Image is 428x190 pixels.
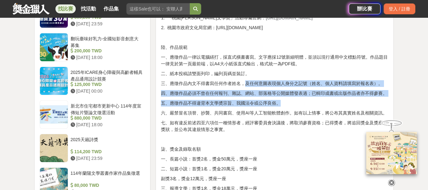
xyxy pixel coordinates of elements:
[71,88,143,95] div: [DATE] 00:00
[161,120,388,133] p: 七、如有違反前述四至六項任一種情形者，經評審委員會決議後，將取消參賽資格；已得獎者，將追回獎金及獎座或獎狀，並公布其違規情形之事實。
[71,136,143,148] div: 2025天籟詩獎
[71,103,143,115] div: 新北市住宅都市更新中心 114年度宣傳短片暨論文徵選活動
[40,100,145,129] a: 新北市住宅都市更新中心 114年度宣傳短片暨論文徵選活動 880,000 TWD [DATE] 18:00
[161,90,388,97] p: 四、應徵作品必須不曾在任何報刊、雜誌、網站、部落格等公開媒體發表過；已輯印成書或出版作品者亦不得參賽。
[71,21,143,27] div: [DATE] 23:59
[161,54,388,67] p: 一、應徵作品一律以電腦繕打，採直式橫書書寫。文字應採12號新細明體，並須以現行通用中文標點符號。作品題目一律見於第一頁最前端，以A4大小紙張直式輸出，格式統一為PDF檔。
[55,4,76,13] a: 找比賽
[78,4,99,13] a: 找活動
[71,54,143,61] div: [DATE] 18:00
[71,36,143,48] div: 翻玩臺味好乳力-全國短影音創意大募集
[161,175,388,182] p: 副獎3名，獎金12萬元，獎座一座
[71,121,143,128] div: [DATE] 18:00
[40,134,145,162] a: 2025天籟詩獎 114,200 TWD [DATE] 23:59
[161,110,388,116] p: 六、嚴禁冒名頂替、抄襲、共同書寫、使用AI等人工智能軟體創作。如有以上情事，將公布其真實姓名及相關資訊。
[101,4,121,13] a: 作品集
[349,3,380,14] a: 辦比賽
[161,44,388,51] p: 陸、作品規範
[161,80,388,87] p: 三、應徵作品內文不得書寫任何作者姓名，及任何意圖表現個人身分之記號（姓名、個人資料請填寫於報名表）。
[161,146,388,153] p: 柒、獎金及錄取名額
[71,170,143,182] div: 114年蘭陽文學叢書作家作品集徵選
[40,33,145,62] a: 翻玩臺味好乳力-全國短影音創意大募集 200,000 TWD [DATE] 18:00
[161,24,388,31] p: 2. 桃園市政府文化局官網：[URL][DOMAIN_NAME]
[71,115,143,121] div: 880,000 TWD
[161,100,388,107] p: 五、應徵作品不得違背本文學奬宗旨、我國法令或公序良俗。
[126,3,190,15] input: 這樣Sale也可以： 安聯人壽創意銷售法募集
[71,148,143,155] div: 114,200 TWD
[40,67,145,95] a: 2025年ICARE身心障礙與高齡者輔具產品通用設計競賽 125,000 TWD [DATE] 00:00
[71,155,143,162] div: [DATE] 23:59
[161,70,388,77] p: 二、紙本投稿請雙面列印，編列頁碼並裝訂。
[384,3,415,14] div: 登入 / 註冊
[366,132,417,174] img: 968ab78a-c8e5-4181-8f9d-94c24feca916.png
[161,166,388,172] p: 二、短篇小說：首獎1名，獎金20萬元，獎座一座
[266,15,313,20] span: [URL][DOMAIN_NAME]
[71,69,143,81] div: 2025年ICARE身心障礙與高齡者輔具產品通用設計競賽
[71,182,143,189] div: 80,000 TWD
[71,48,143,54] div: 200,000 TWD
[161,15,388,21] p: 1. 「桃園[PERSON_NAME]文學奬」活動專屬官網：
[161,156,388,162] p: 一、長篇小說：首獎2名，獎金50萬元，獎座一座
[71,81,143,88] div: 125,000 TWD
